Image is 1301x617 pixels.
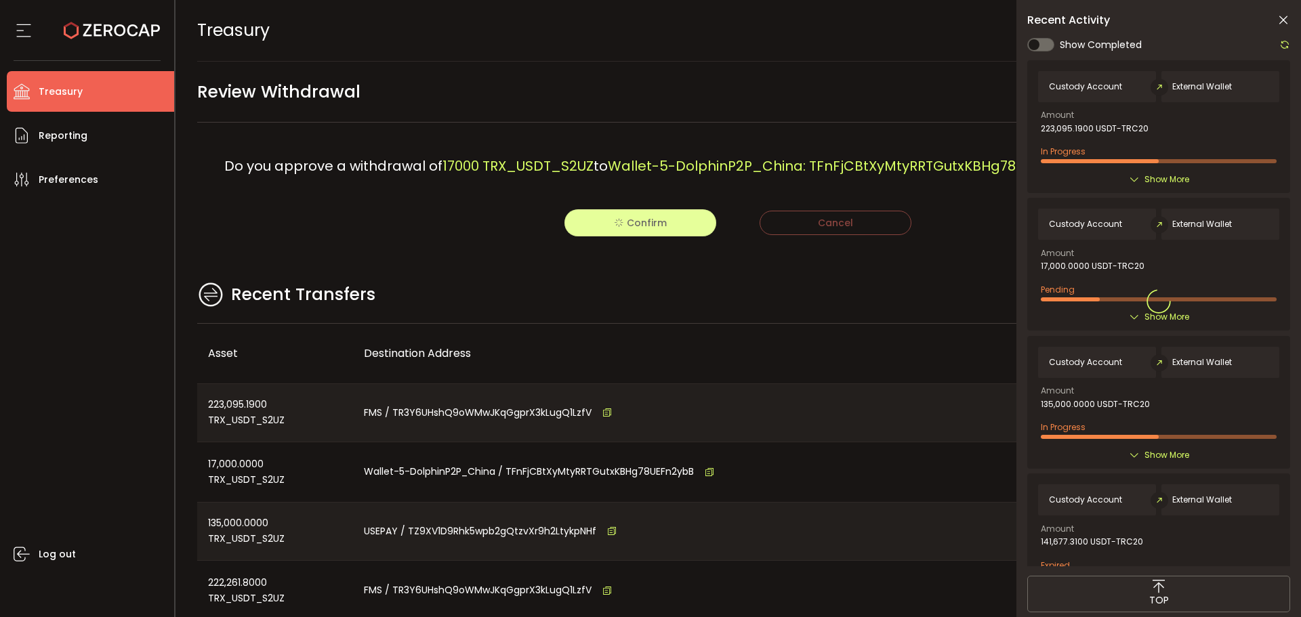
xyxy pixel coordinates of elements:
span: Do you approve a withdrawal of [224,156,442,175]
div: [DATE] 10:15:45 [1005,384,1161,442]
span: Wallet-5-DolphinP2P_China / TFnFjCBtXyMtyRRTGutxKBHg78UEFn2ybB [364,464,694,480]
span: FMS / TR3Y6UHshQ9oWMwJKqGgprX3kLugQ1LzfV [364,405,592,421]
span: Treasury [39,82,83,102]
iframe: Chat Widget [1233,552,1301,617]
span: Cancel [818,216,853,230]
span: Log out [39,545,76,564]
span: FMS / TR3Y6UHshQ9oWMwJKqGgprX3kLugQ1LzfV [364,582,592,598]
span: Treasury [197,18,270,42]
span: USEPAY / TZ9XV1D9Rhk5wpb2gQtzvXr9h2LtykpNHf [364,524,596,539]
span: to [594,156,608,175]
span: 17000 TRX_USDT_S2UZ [442,156,594,175]
div: 17,000.0000 TRX_USDT_S2UZ [197,442,353,502]
div: [DATE] 10:13:28 [1005,442,1161,502]
span: TOP [1149,593,1169,608]
div: [DATE] 10:12:06 [1005,503,1161,561]
div: 135,000.0000 TRX_USDT_S2UZ [197,503,353,561]
span: Wallet-5-DolphinP2P_China: TFnFjCBtXyMtyRRTGutxKBHg78UEFn2ybB. [608,156,1085,175]
span: Preferences [39,170,98,190]
div: Asset [197,345,353,361]
div: Destination Address [353,345,1005,361]
span: Review Withdrawal [197,77,360,107]
button: Cancel [760,211,911,235]
div: Date [1005,345,1161,361]
div: 223,095.1900 TRX_USDT_S2UZ [197,384,353,442]
span: Recent Transfers [231,282,375,307]
span: Reporting [39,126,87,146]
span: Recent Activity [1027,15,1110,26]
